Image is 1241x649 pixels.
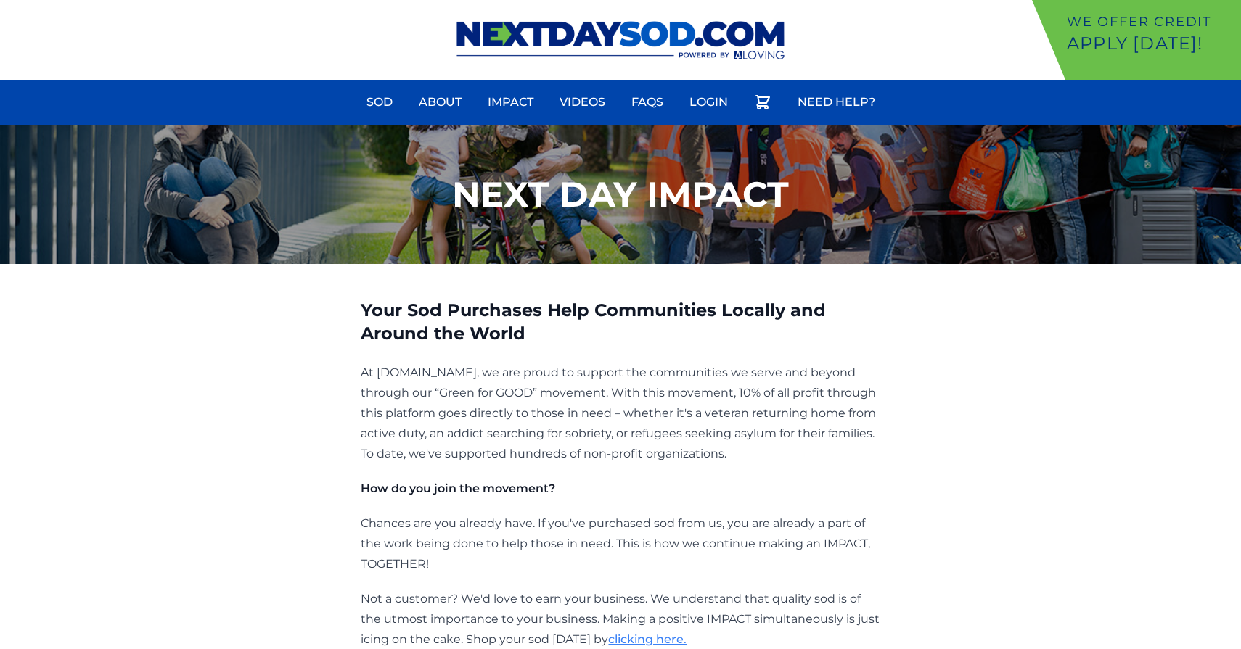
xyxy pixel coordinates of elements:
p: We offer Credit [1067,12,1235,32]
p: Chances are you already have. If you've purchased sod from us, you are already a part of the work... [361,513,880,574]
a: Videos [551,85,614,120]
p: Apply [DATE]! [1067,32,1235,55]
strong: How do you join the movement? [361,481,555,495]
a: FAQs [623,85,672,120]
a: Impact [479,85,542,120]
a: Sod [358,85,401,120]
p: At [DOMAIN_NAME], we are proud to support the communities we serve and beyond through our “Green ... [361,363,880,464]
a: clicking here. [608,632,687,646]
h2: Your Sod Purchases Help Communities Locally and Around the World [361,299,880,345]
h1: NEXT DAY IMPACT [452,177,789,212]
a: About [410,85,470,120]
a: Need Help? [789,85,884,120]
a: Login [681,85,737,120]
